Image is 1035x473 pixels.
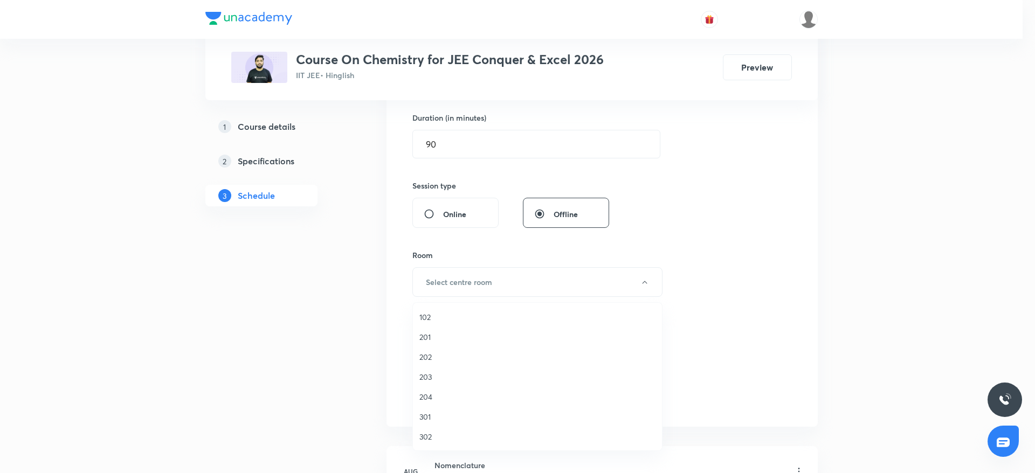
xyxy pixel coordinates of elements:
[419,351,655,363] span: 202
[419,311,655,323] span: 102
[419,371,655,382] span: 203
[419,391,655,402] span: 204
[419,431,655,442] span: 302
[419,411,655,422] span: 301
[419,331,655,343] span: 201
